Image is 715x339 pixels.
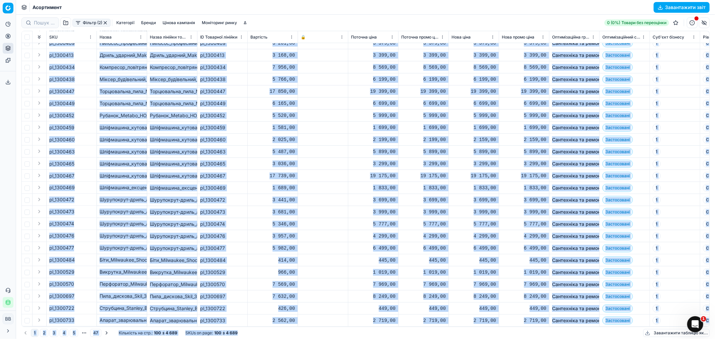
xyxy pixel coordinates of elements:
a: Сантехніка та ремонт [552,124,603,131]
div: 3 699,00 [351,197,396,203]
div: 19 399,00 [452,88,496,95]
span: Застосовані [602,136,633,144]
button: Категорії [114,19,137,27]
div: 4 299,00 [452,233,496,240]
span: pl_1300474 [49,221,74,227]
div: Компресор_повітряний_Metabo_Basic_24_л_(601533000) [150,64,194,71]
span: pl_1300434 [49,64,75,71]
div: 1 699,00 [502,124,546,131]
span: Назва [100,35,112,40]
div: Шурупокрут-дриль_акумуляторний_Metabo_PowerMaxx_BS_(600984500) [100,209,144,215]
span: Застосовані [602,112,633,120]
span: Застосовані [602,63,633,71]
span: pl_1300449 [49,100,75,107]
button: Expand [35,280,43,288]
div: 1 581,00 [250,124,295,131]
div: Рубанок_Metabo_HO_26-82_(602682000) [100,112,144,119]
span: Оптимізаційний статус [602,35,640,40]
button: Expand [35,63,43,71]
span: 1 [653,172,661,180]
button: Δ [241,19,249,27]
div: 3 299,00 [351,160,396,167]
button: Expand [35,123,43,131]
span: pl_1300477 [49,245,74,252]
div: 3 299,00 [401,160,446,167]
a: Сантехніка та ремонт [552,209,603,215]
strong: 4 689 [166,330,177,336]
div: 5 520,00 [250,112,295,119]
strong: 100 [154,330,161,336]
span: 1 [653,220,661,228]
div: 2 159,00 [452,136,496,143]
div: 1 833,00 [502,185,546,191]
span: Нова промо ціна [502,35,534,40]
div: 2 199,00 [401,136,446,143]
div: 1 833,00 [401,185,446,191]
div: 8 569,00 [452,64,496,71]
div: 3 441,00 [250,197,295,203]
div: 19 175,00 [351,173,396,179]
span: pl_1300463 [49,148,75,155]
div: 6 199,00 [452,76,496,83]
span: 1 [653,208,661,216]
span: 1 [653,232,661,240]
div: 19 175,00 [502,173,546,179]
div: pl_1300452 [200,112,245,119]
span: 1 [653,99,661,108]
div: 6 499,00 [351,245,396,252]
span: Застосовані [602,148,633,156]
button: Expand [35,256,43,264]
a: Сантехніка та ремонт [552,64,603,71]
button: Expand [35,159,43,167]
a: Сантехніка та ремонт [552,52,603,59]
div: 3 399,00 [351,52,396,59]
div: 3 999,00 [401,209,446,215]
button: Expand [35,172,43,180]
span: pl_1300460 [49,136,75,143]
div: Компресор_повітряний_Metabo_Basic_24_л_(601533000) [100,64,144,71]
span: 1 [653,87,661,95]
button: 4 [60,329,68,337]
div: 3 699,00 [452,197,496,203]
div: 3 957,00 [250,233,295,240]
div: 3 999,00 [502,209,546,215]
span: pl_1300484 [49,257,75,264]
a: Сантехніка та ремонт [552,305,603,312]
div: Шліфмашина_кутова_акумуляторна_Metabo_WVB_18_LT_BL_11-125_Quick_(613057660) [100,173,144,179]
div: Шліфмашина_ексцентрикова_Metabo_FSX_200_Intec_(609225500) [150,185,194,191]
button: Expand [35,304,43,312]
span: Застосовані [602,160,633,168]
div: pl_1300449 [200,100,245,107]
div: Рубанок_Metabo_HO_26-82_(602682000) [150,112,194,119]
div: Шурупокрут-дриль_акумуляторний_Metabo_PowerMaxx_BS_(600984500) [150,209,194,215]
span: pl_1300467 [49,173,74,179]
span: Поточна промо ціна [401,35,439,40]
div: 19 399,00 [401,88,446,95]
span: Застосовані [602,75,633,83]
div: 6 499,00 [502,245,546,252]
span: Застосовані [602,99,633,108]
div: 5 999,00 [452,112,496,119]
div: 17 850,00 [250,88,295,95]
span: Вартість [250,35,267,40]
div: 6 699,00 [452,100,496,107]
span: ВВ [3,314,13,324]
div: 19 175,00 [401,173,446,179]
div: 6 165,00 [250,100,295,107]
span: Застосовані [602,172,633,180]
div: pl_1300484 [200,257,245,264]
span: Застосовані [602,87,633,95]
button: Бренди [138,19,159,27]
div: pl_1300472 [200,197,245,203]
div: 19 399,00 [351,88,396,95]
button: Expand [35,292,43,300]
div: Шурупокрут-дриль_акумуляторний_Metabo_PowerMaxx_BS_BL_Q_12В_(601749500) [100,221,144,227]
span: pl_1300459 [49,124,74,131]
input: Пошук по SKU або назві [34,19,55,26]
div: 8 569,00 [401,64,446,71]
button: Завантажити звіт [654,2,710,13]
button: Моніторинг ринку [199,19,240,27]
button: Expand [35,135,43,143]
div: 8 569,00 [502,64,546,71]
button: Expand [35,87,43,95]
